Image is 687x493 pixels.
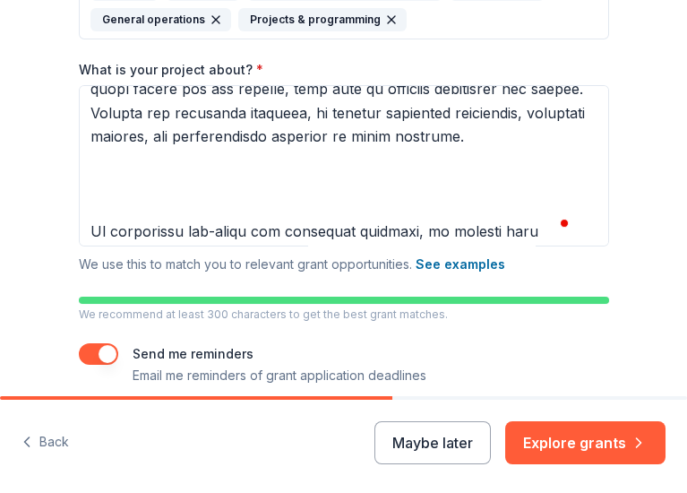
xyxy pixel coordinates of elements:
label: Send me reminders [133,346,253,361]
button: Explore grants [505,421,666,464]
p: We recommend at least 300 characters to get the best grant matches. [79,307,609,322]
button: Back [21,424,69,462]
label: What is your project about? [79,61,263,79]
p: Email me reminders of grant application deadlines [133,365,426,386]
div: Projects & programming [238,8,407,31]
div: General operations [90,8,231,31]
textarea: To enrich screen reader interactions, please activate Accessibility in Grammarly extension settings [79,85,609,246]
button: See examples [416,254,505,275]
button: Maybe later [374,421,491,464]
span: We use this to match you to relevant grant opportunities. [79,256,505,272]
